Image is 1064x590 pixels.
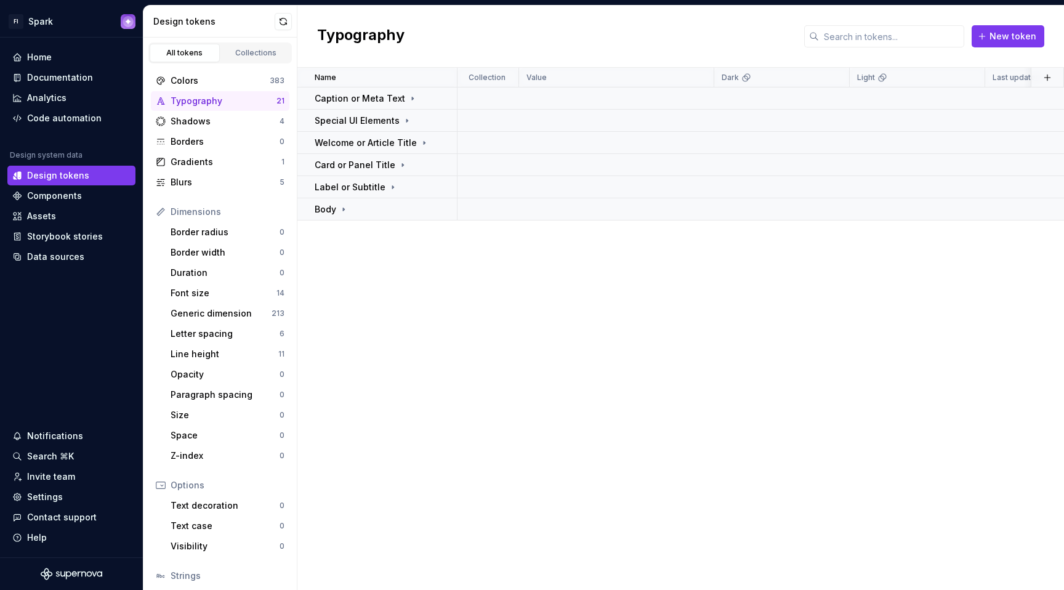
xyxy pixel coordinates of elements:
p: Caption or Meta Text [315,92,405,105]
div: Collections [225,48,287,58]
p: Light [857,73,875,83]
div: Code automation [27,112,102,124]
div: Z-index [171,450,280,462]
div: 5 [280,177,284,187]
button: Notifications [7,426,135,446]
div: Notifications [27,430,83,442]
img: Design System Manager [121,14,135,29]
a: Components [7,186,135,206]
a: Line height11 [166,344,289,364]
div: Blurs [171,176,280,188]
div: Colors [171,75,270,87]
div: Visibility [171,540,280,552]
div: 0 [280,501,284,511]
div: Design system data [10,150,83,160]
div: 0 [280,451,284,461]
div: Text decoration [171,499,280,512]
button: Contact support [7,507,135,527]
p: Collection [469,73,506,83]
a: Design tokens [7,166,135,185]
div: Settings [27,491,63,503]
input: Search in tokens... [819,25,964,47]
div: 0 [280,248,284,257]
div: Border width [171,246,280,259]
p: Card or Panel Title [315,159,395,171]
a: Borders0 [151,132,289,152]
a: Assets [7,206,135,226]
a: Font size14 [166,283,289,303]
div: 0 [280,137,284,147]
button: FISparkDesign System Manager [2,8,140,34]
button: Help [7,528,135,548]
div: Border radius [171,226,280,238]
div: 4 [280,116,284,126]
a: Documentation [7,68,135,87]
a: Gradients1 [151,152,289,172]
a: Space0 [166,426,289,445]
div: Options [171,479,284,491]
span: New token [989,30,1036,42]
div: Dimensions [171,206,284,218]
a: Typography21 [151,91,289,111]
div: Text case [171,520,280,532]
a: Generic dimension213 [166,304,289,323]
p: Welcome or Article Title [315,137,417,149]
div: Gradients [171,156,281,168]
div: Analytics [27,92,66,104]
p: Value [526,73,547,83]
div: 0 [280,410,284,420]
div: 0 [280,430,284,440]
div: Space [171,429,280,442]
div: Storybook stories [27,230,103,243]
div: 0 [280,227,284,237]
div: Font size [171,287,276,299]
div: 1 [281,157,284,167]
a: Blurs5 [151,172,289,192]
a: Shadows4 [151,111,289,131]
div: Generic dimension [171,307,272,320]
button: New token [972,25,1044,47]
div: Data sources [27,251,84,263]
div: Opacity [171,368,280,381]
a: Border width0 [166,243,289,262]
a: Border radius0 [166,222,289,242]
div: Home [27,51,52,63]
div: Spark [28,15,53,28]
div: Help [27,531,47,544]
div: 0 [280,521,284,531]
div: Shadows [171,115,280,127]
div: Contact support [27,511,97,523]
p: Special UI Elements [315,115,400,127]
a: Supernova Logo [41,568,102,580]
div: 0 [280,370,284,379]
div: Paragraph spacing [171,389,280,401]
div: 0 [280,390,284,400]
div: Design tokens [27,169,89,182]
a: Letter spacing6 [166,324,289,344]
a: Opacity0 [166,365,289,384]
div: 21 [276,96,284,106]
div: Components [27,190,82,202]
a: Size0 [166,405,289,425]
div: All tokens [154,48,216,58]
a: Text decoration0 [166,496,289,515]
div: Strings [171,570,284,582]
a: Settings [7,487,135,507]
div: Search ⌘K [27,450,74,463]
a: Duration0 [166,263,289,283]
button: Search ⌘K [7,447,135,466]
a: Storybook stories [7,227,135,246]
a: Text case0 [166,516,289,536]
div: 6 [280,329,284,339]
div: 383 [270,76,284,86]
a: Colors383 [151,71,289,91]
div: 213 [272,309,284,318]
div: 0 [280,541,284,551]
p: Label or Subtitle [315,181,385,193]
a: Paragraph spacing0 [166,385,289,405]
a: Analytics [7,88,135,108]
div: FI [9,14,23,29]
p: Body [315,203,336,216]
p: Last updated [993,73,1041,83]
div: Line height [171,348,278,360]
